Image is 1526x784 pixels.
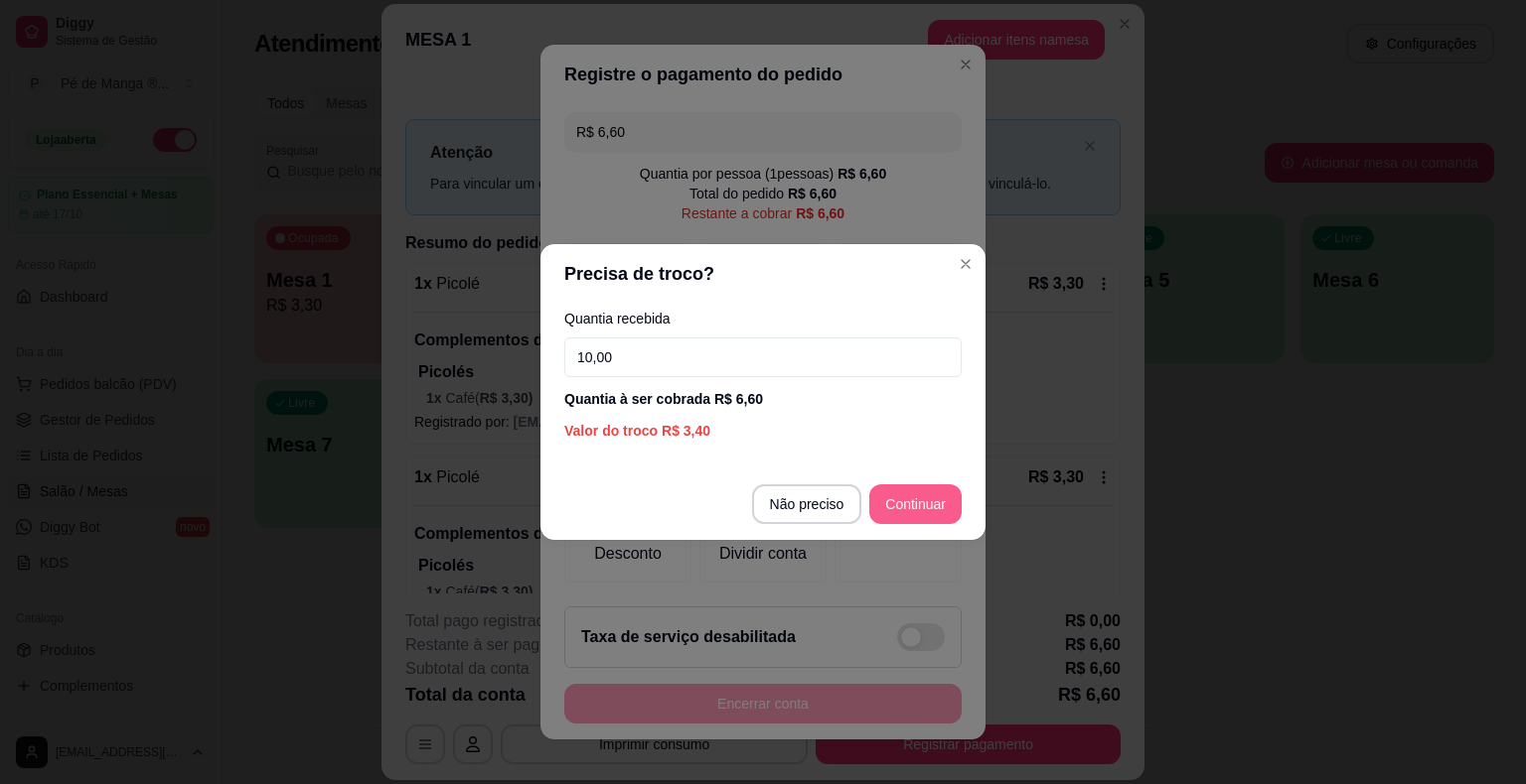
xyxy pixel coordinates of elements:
label: Quantia recebida [564,312,962,326]
button: Continuar [869,484,962,524]
header: Precisa de troco? [540,244,986,304]
button: Close [950,248,982,280]
button: Não preciso [752,484,862,524]
div: Valor do troco R$ 3,40 [564,421,962,441]
div: Quantia à ser cobrada R$ 6,60 [564,389,962,409]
